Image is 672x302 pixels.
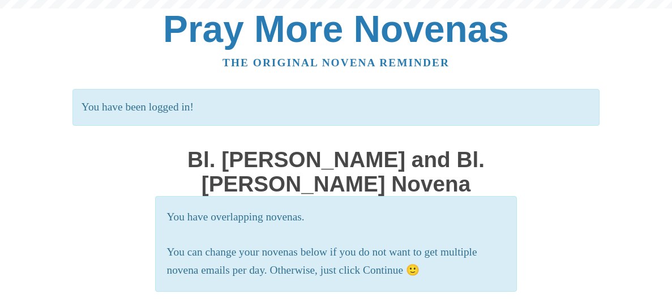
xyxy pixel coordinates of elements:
a: The original novena reminder [222,57,450,69]
p: You have been logged in! [72,89,600,126]
p: You can change your novenas below if you do not want to get multiple novena emails per day. Other... [167,243,506,280]
h1: Bl. [PERSON_NAME] and Bl. [PERSON_NAME] Novena [166,148,506,196]
a: Pray More Novenas [163,8,509,50]
p: You have overlapping novenas. [167,208,506,227]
